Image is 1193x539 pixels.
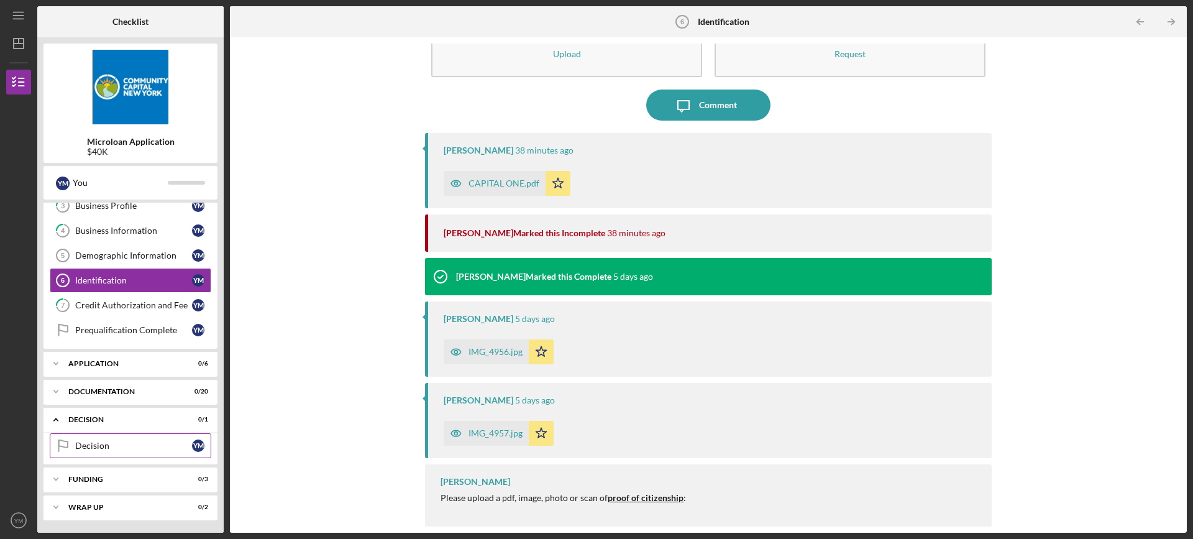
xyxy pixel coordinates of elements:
[75,201,192,211] div: Business Profile
[61,277,65,284] tspan: 6
[186,360,208,367] div: 0 / 6
[186,504,208,511] div: 0 / 2
[192,274,204,287] div: Y M
[444,395,513,405] div: [PERSON_NAME]
[14,517,23,524] text: YM
[441,477,510,487] div: [PERSON_NAME]
[50,218,211,243] a: 4Business InformationYM
[515,395,555,405] time: 2025-08-29 16:36
[186,416,208,423] div: 0 / 1
[444,228,605,238] div: [PERSON_NAME] Marked this Incomplete
[56,177,70,190] div: Y M
[444,145,513,155] div: [PERSON_NAME]
[75,441,192,451] div: Decision
[68,504,177,511] div: Wrap up
[444,421,554,446] button: IMG_4957.jpg
[75,275,192,285] div: Identification
[680,18,684,25] tspan: 6
[61,252,65,259] tspan: 5
[192,324,204,336] div: Y M
[444,171,570,196] button: CAPITAL ONE.pdf
[50,268,211,293] a: 6IdentificationYM
[50,193,211,218] a: 3Business ProfileYM
[75,300,192,310] div: Credit Authorization and Fee
[441,493,686,503] div: Please upload a pdf, image, photo or scan of :
[515,145,574,155] time: 2025-09-03 12:01
[6,508,31,533] button: YM
[50,243,211,268] a: 5Demographic InformationYM
[61,302,65,310] tspan: 7
[469,178,539,188] div: CAPITAL ONE.pdf
[75,251,192,260] div: Demographic Information
[456,272,611,282] div: [PERSON_NAME] Marked this Complete
[87,137,175,147] b: Microloan Application
[553,49,581,58] div: Upload
[43,50,217,124] img: Product logo
[68,416,177,423] div: Decision
[699,90,737,121] div: Comment
[192,200,204,212] div: Y M
[515,314,555,324] time: 2025-08-29 16:36
[50,293,211,318] a: 7Credit Authorization and FeeYM
[469,428,523,438] div: IMG_4957.jpg
[608,492,683,503] strong: proof of citizenship
[87,147,175,157] div: $40K
[68,388,177,395] div: Documentation
[192,299,204,311] div: Y M
[75,226,192,236] div: Business Information
[73,172,168,193] div: You
[444,339,554,364] button: IMG_4956.jpg
[186,388,208,395] div: 0 / 20
[68,476,177,483] div: Funding
[834,49,866,58] div: Request
[192,249,204,262] div: Y M
[698,17,749,27] b: Identification
[61,202,65,210] tspan: 3
[186,476,208,483] div: 0 / 3
[50,433,211,458] a: DecisionYM
[192,440,204,452] div: Y M
[444,314,513,324] div: [PERSON_NAME]
[613,272,653,282] time: 2025-08-29 16:37
[50,318,211,343] a: Prequalification CompleteYM
[61,227,65,235] tspan: 4
[75,325,192,335] div: Prequalification Complete
[469,347,523,357] div: IMG_4956.jpg
[646,90,770,121] button: Comment
[607,228,665,238] time: 2025-09-03 12:01
[112,17,149,27] b: Checklist
[68,360,177,367] div: Application
[192,224,204,237] div: Y M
